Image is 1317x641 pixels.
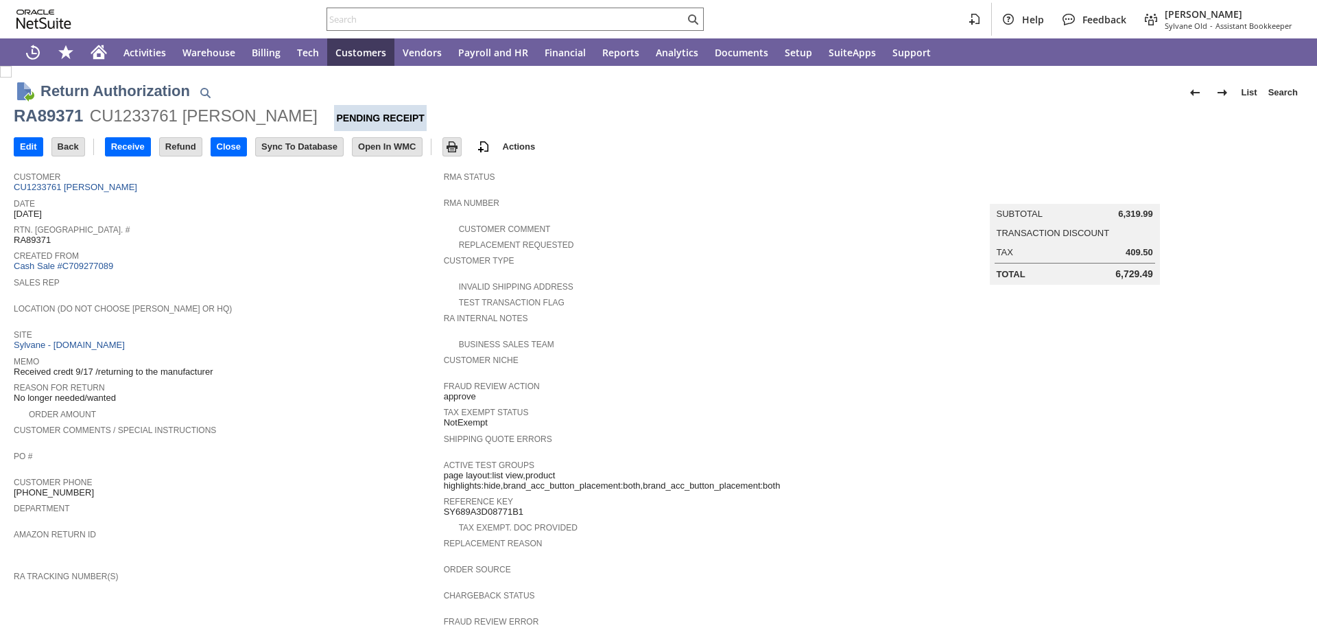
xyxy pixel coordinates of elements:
a: RMA Status [444,172,495,182]
a: PO # [14,452,32,461]
div: Shortcuts [49,38,82,66]
input: Search [327,11,685,27]
span: Documents [715,46,768,59]
a: Payroll and HR [450,38,536,66]
span: Activities [123,46,166,59]
input: Close [211,138,246,156]
img: Previous [1187,84,1203,101]
span: Warehouse [182,46,235,59]
svg: Search [685,11,701,27]
span: Sylvane Old [1165,21,1207,31]
input: Open In WMC [353,138,422,156]
a: Reason For Return [14,383,105,393]
a: Order Source [444,565,511,574]
h1: Return Authorization [40,80,190,102]
span: Tech [297,46,319,59]
a: Customer Phone [14,478,92,487]
a: Actions [497,141,541,152]
span: [DATE] [14,209,42,220]
a: Documents [707,38,776,66]
a: Created From [14,251,79,261]
span: approve [444,391,476,402]
a: Recent Records [16,38,49,66]
a: Fraud Review Action [444,382,540,391]
span: Customers [335,46,386,59]
a: Chargeback Status [444,591,535,601]
img: Quick Find [197,84,213,101]
a: Total [997,269,1025,279]
a: Shipping Quote Errors [444,434,552,444]
input: Refund [160,138,202,156]
a: Customer Comments / Special Instructions [14,426,216,435]
div: CU1233761 [PERSON_NAME] [90,105,318,127]
a: Reference Key [444,497,513,506]
a: Replacement Requested [459,240,574,250]
a: Customer Niche [444,356,519,365]
a: RA Internal Notes [444,314,528,323]
span: No longer needed/wanted [14,393,116,404]
a: Setup [776,38,820,66]
a: Date [14,199,35,209]
a: Fraud Review Error [444,617,539,627]
img: Next [1214,84,1231,101]
span: Financial [545,46,586,59]
svg: Shortcuts [58,44,74,60]
span: NotExempt [444,417,488,428]
span: [PHONE_NUMBER] [14,487,94,498]
a: List [1236,82,1263,104]
a: Transaction Discount [997,228,1110,238]
a: RA Tracking Number(s) [14,572,118,581]
span: Billing [252,46,281,59]
span: RA89371 [14,235,51,246]
a: Department [14,504,70,513]
a: Site [14,330,32,340]
a: Replacement reason [444,539,543,548]
a: Financial [536,38,594,66]
a: Customer Comment [459,224,551,234]
span: page layout:list view,product highlights:hide,brand_acc_button_placement:both,brand_acc_button_pl... [444,470,867,491]
a: Warehouse [174,38,244,66]
span: Support [892,46,931,59]
input: Receive [106,138,150,156]
a: Invalid Shipping Address [459,282,573,292]
caption: Summary [990,182,1160,204]
input: Edit [14,138,43,156]
a: Memo [14,357,39,366]
span: Feedback [1082,13,1126,26]
span: Received credt 9/17 /returning to the manufacturer [14,366,213,377]
svg: Home [91,44,107,60]
a: Subtotal [997,209,1043,219]
span: 6,319.99 [1118,209,1153,220]
input: Print [443,138,461,156]
a: Home [82,38,115,66]
span: - [1210,21,1213,31]
a: Rtn. [GEOGRAPHIC_DATA]. # [14,225,130,235]
a: RMA Number [444,198,499,208]
a: Location (Do Not Choose [PERSON_NAME] or HQ) [14,304,232,314]
span: [PERSON_NAME] [1165,8,1292,21]
a: Support [884,38,939,66]
span: Setup [785,46,812,59]
a: Order Amount [29,410,96,419]
a: Tax Exempt Status [444,408,529,417]
span: Analytics [656,46,698,59]
span: 6,729.49 [1115,268,1153,280]
span: SY689A3D08771B1 [444,506,523,517]
div: RA89371 [14,105,83,127]
div: Pending Receipt [334,105,426,131]
span: Reports [602,46,639,59]
a: SuiteApps [820,38,884,66]
svg: logo [16,10,71,29]
a: Sylvane - [DOMAIN_NAME] [14,340,128,350]
span: Payroll and HR [458,46,528,59]
span: Help [1022,13,1044,26]
input: Sync To Database [256,138,343,156]
a: Tax [997,247,1013,257]
input: Back [52,138,84,156]
a: Test Transaction Flag [459,298,565,307]
a: Customer Type [444,256,514,266]
a: Search [1263,82,1303,104]
a: Vendors [394,38,450,66]
span: Assistant Bookkeeper [1215,21,1292,31]
a: Analytics [648,38,707,66]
